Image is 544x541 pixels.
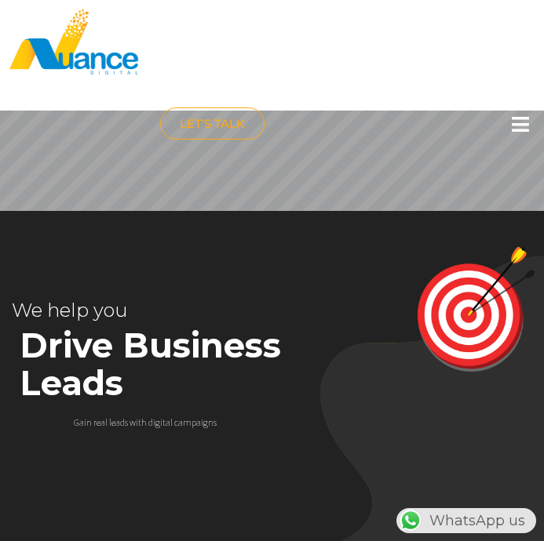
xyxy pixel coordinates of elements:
img: WhatsApp [398,508,423,533]
div: e [111,417,115,427]
div: G [74,417,79,427]
div: i [201,417,203,427]
div: a [196,417,201,427]
div: r [93,417,97,427]
span: LET'S TALK [180,118,245,129]
div: a [115,417,120,427]
div: d [148,417,153,427]
div: p [192,417,196,427]
div: g [203,417,208,427]
div: w [130,417,136,427]
div: h [141,417,147,427]
div: s [214,417,217,427]
div: a [178,417,183,427]
div: i [136,417,138,427]
rs-layer: Drive Business Leads [20,327,317,402]
div: e [97,417,100,427]
div: l [105,417,108,427]
div: d [120,417,125,427]
a: WhatsAppWhatsApp us [396,512,536,529]
div: t [162,417,166,427]
div: a [100,417,105,427]
div: s [125,417,128,427]
div: c [174,417,178,427]
div: n [86,417,92,427]
div: i [84,417,86,427]
div: i [160,417,162,427]
div: a [79,417,84,427]
div: g [155,417,160,427]
div: a [166,417,170,427]
a: LET'S TALK [160,107,265,140]
div: m [183,417,192,427]
div: i [153,417,155,427]
rs-layer: We help you [12,292,247,329]
div: l [109,417,111,427]
div: l [170,417,173,427]
a: nuance-qatar_logo [8,8,536,76]
div: t [138,417,141,427]
img: nuance-qatar_logo [8,8,140,76]
div: WhatsApp us [396,508,536,533]
div: n [208,417,214,427]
